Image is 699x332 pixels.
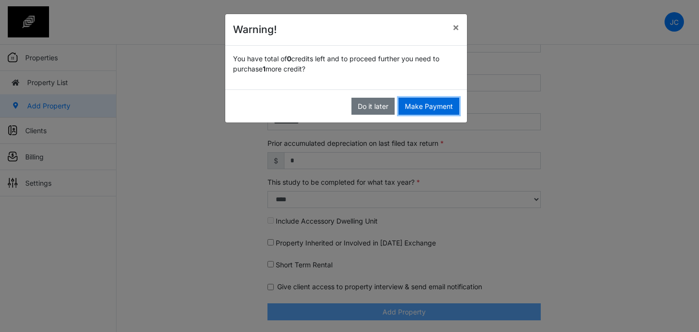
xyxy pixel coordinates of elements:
button: Do it later [351,98,395,115]
h4: Warning! [233,22,277,37]
span: 0 [287,54,291,63]
button: Make Payment [399,98,459,115]
span: 1 [263,65,266,73]
button: Close [445,14,467,40]
p: You have total of credits left and to proceed further you need to purchase more credit? [233,53,459,74]
span: × [452,21,459,33]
